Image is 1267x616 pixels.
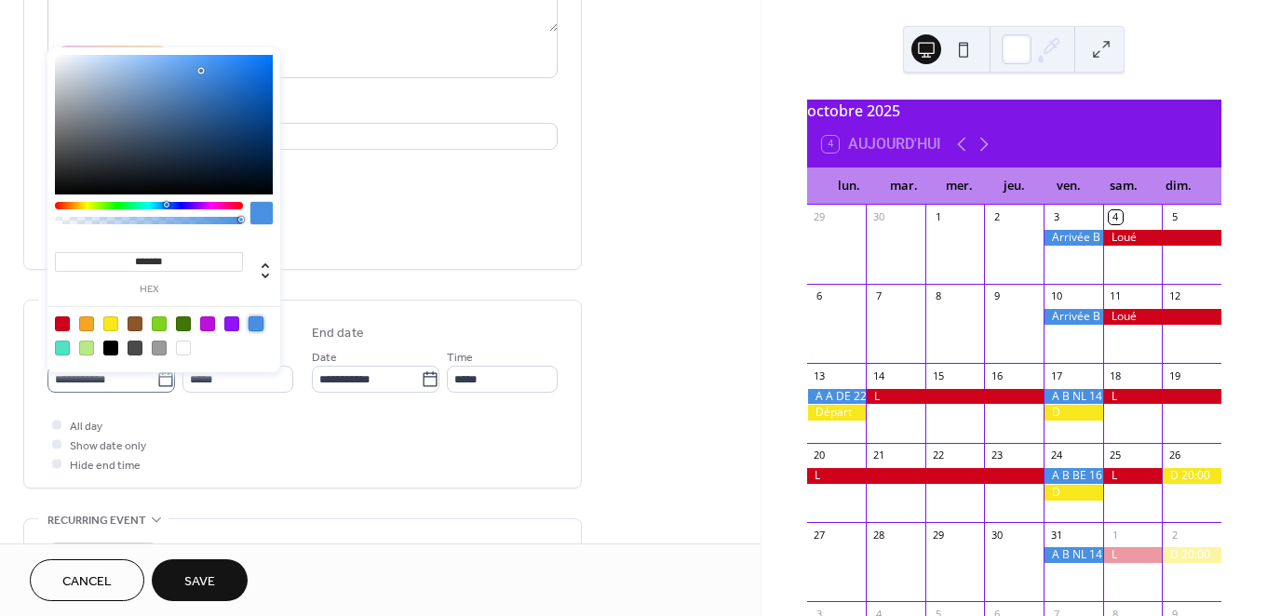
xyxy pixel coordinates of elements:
div: #FFFFFF [176,341,191,355]
div: A B BE 16 [1044,468,1103,484]
div: 7 [871,289,885,303]
div: jeu. [987,167,1042,205]
div: L [807,468,1045,484]
div: 18 [1109,368,1123,382]
div: #8B572A [128,316,142,331]
div: #9B9B9B [152,341,167,355]
div: 17 [1049,368,1063,382]
div: L [1103,468,1163,484]
div: A A DE 22 Zakarya [807,389,867,405]
div: 24 [1049,449,1063,462]
div: Départ [807,405,867,421]
div: D [1044,485,1103,501]
div: 22 [931,449,945,462]
div: #7ED321 [152,316,167,331]
div: L [1103,547,1163,563]
div: 25 [1109,449,1123,462]
div: #F5A623 [79,316,94,331]
span: Time [447,348,473,368]
div: #BD10E0 [200,316,215,331]
div: 29 [813,210,827,224]
span: Show date only [70,436,146,456]
div: 16 [990,368,1004,382]
div: 11 [1109,289,1123,303]
div: 29 [931,528,945,542]
div: 28 [871,528,885,542]
div: 2 [990,210,1004,224]
div: ven. [1042,167,1097,205]
div: 9 [990,289,1004,303]
div: lun. [822,167,877,205]
div: Arrivée B BE 16 [1044,230,1103,246]
div: 30 [990,528,1004,542]
button: Cancel [30,559,144,601]
div: 8 [931,289,945,303]
div: #B8E986 [79,341,94,355]
div: 1 [1109,528,1123,542]
span: Date [312,348,337,368]
div: 3 [1049,210,1063,224]
div: #000000 [103,341,118,355]
div: D [1044,405,1103,421]
span: All day [70,417,102,436]
div: 4 [1109,210,1123,224]
div: #4A4A4A [128,341,142,355]
div: sam. [1097,167,1152,205]
div: #417505 [176,316,191,331]
div: L [1103,389,1221,405]
div: 1 [931,210,945,224]
div: 10 [1049,289,1063,303]
div: #4A90E2 [249,316,263,331]
div: D 20:00 [1162,468,1221,484]
div: #50E3C2 [55,341,70,355]
div: 14 [871,368,885,382]
div: Arrivée B NL 22 [1044,309,1103,325]
span: Save [184,572,215,592]
div: 26 [1167,449,1181,462]
div: 6 [813,289,827,303]
div: A B NL 14 [1044,547,1103,563]
div: mar. [877,167,932,205]
div: D 20:00 [1162,547,1221,563]
div: 30 [871,210,885,224]
span: Hide end time [70,456,141,475]
div: 15 [931,368,945,382]
div: 13 [813,368,827,382]
div: 12 [1167,289,1181,303]
div: 2 [1167,528,1181,542]
div: 20 [813,449,827,462]
button: Save [152,559,248,601]
div: 19 [1167,368,1181,382]
div: Loué [1103,309,1221,325]
div: octobre 2025 [807,100,1221,122]
div: 21 [871,449,885,462]
div: #D0021B [55,316,70,331]
div: dim. [1152,167,1206,205]
div: mer. [932,167,987,205]
div: 5 [1167,210,1181,224]
div: A B NL 14 [1044,389,1103,405]
div: #F8E71C [103,316,118,331]
div: 27 [813,528,827,542]
span: Recurring event [47,511,146,530]
div: Location [47,100,554,120]
div: #9013FE [224,316,239,331]
label: hex [55,285,243,295]
div: Loué [1103,230,1221,246]
span: Cancel [62,572,112,592]
div: 23 [990,449,1004,462]
div: 31 [1049,528,1063,542]
div: End date [312,324,364,343]
div: L [866,389,1044,405]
